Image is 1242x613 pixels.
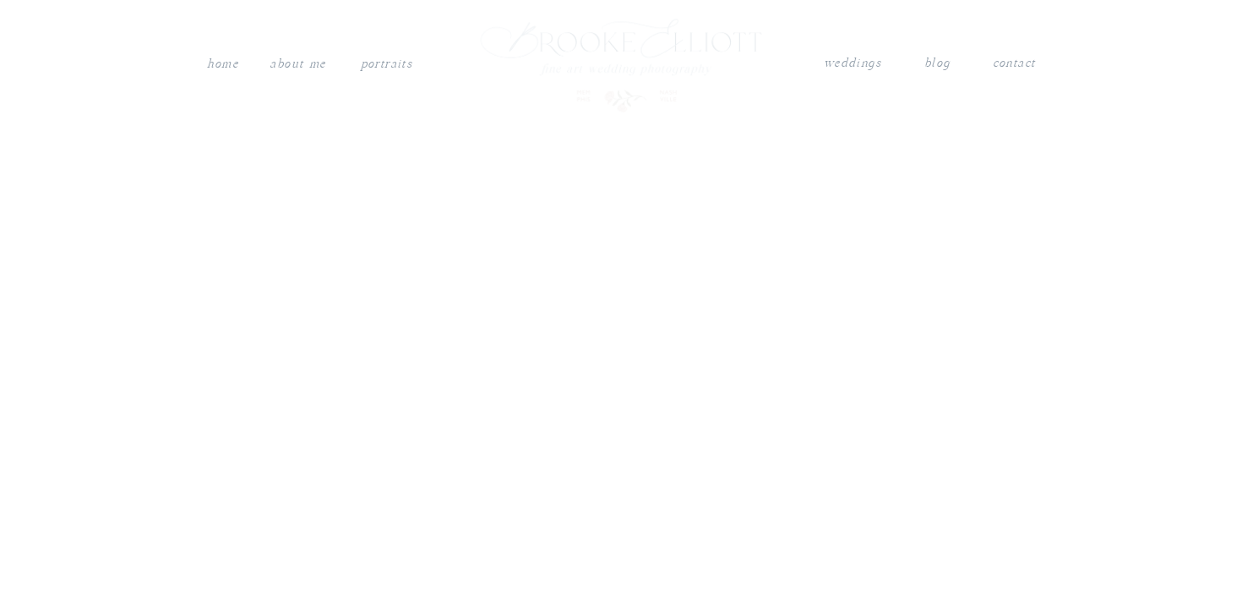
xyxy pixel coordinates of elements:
[268,53,328,75] a: About me
[358,53,415,70] a: PORTRAITS
[823,52,882,74] a: weddings
[924,52,950,74] a: blog
[206,53,239,75] a: Home
[992,52,1036,69] a: contact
